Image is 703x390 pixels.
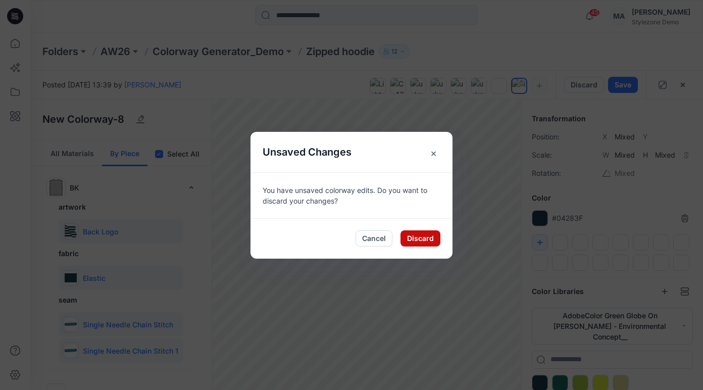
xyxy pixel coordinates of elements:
[250,172,453,218] div: You have unsaved colorway edits. Do you want to discard your changes?
[250,132,364,172] h5: Unsaved Changes
[400,230,440,247] button: Discard
[424,144,442,162] span: ×
[356,230,392,247] button: Cancel
[412,132,453,172] button: Close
